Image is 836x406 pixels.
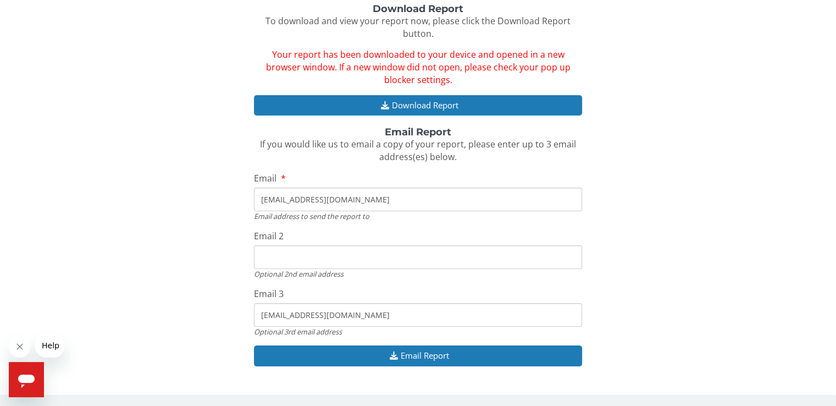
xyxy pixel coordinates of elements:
[254,172,276,184] span: Email
[254,95,582,116] button: Download Report
[254,345,582,366] button: Email Report
[35,333,64,358] iframe: Message from company
[9,336,31,358] iframe: Close message
[254,327,582,337] div: Optional 3rd email address
[265,48,570,86] span: Your report has been downloaded to your device and opened in a new browser window. If a new windo...
[260,138,576,163] span: If you would like us to email a copy of your report, please enter up to 3 email address(es) below.
[254,211,582,221] div: Email address to send the report to
[9,362,44,397] iframe: Button to launch messaging window
[254,269,582,279] div: Optional 2nd email address
[265,15,571,40] span: To download and view your report now, please click the Download Report button.
[385,126,451,138] strong: Email Report
[254,230,284,242] span: Email 2
[373,3,463,15] strong: Download Report
[254,288,284,300] span: Email 3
